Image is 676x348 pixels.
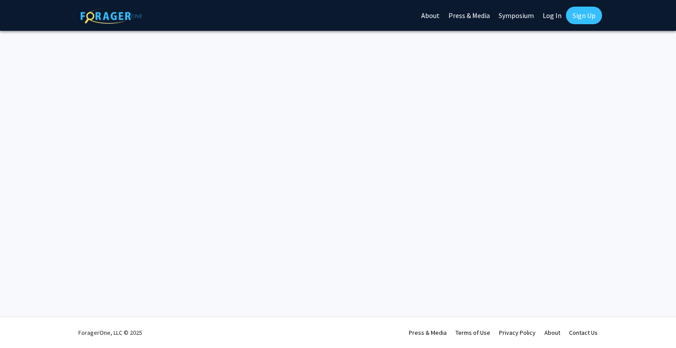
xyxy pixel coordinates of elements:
[456,329,490,337] a: Terms of Use
[544,329,560,337] a: About
[78,317,142,348] div: ForagerOne, LLC © 2025
[81,8,142,24] img: ForagerOne Logo
[566,7,602,24] a: Sign Up
[569,329,598,337] a: Contact Us
[499,329,536,337] a: Privacy Policy
[409,329,447,337] a: Press & Media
